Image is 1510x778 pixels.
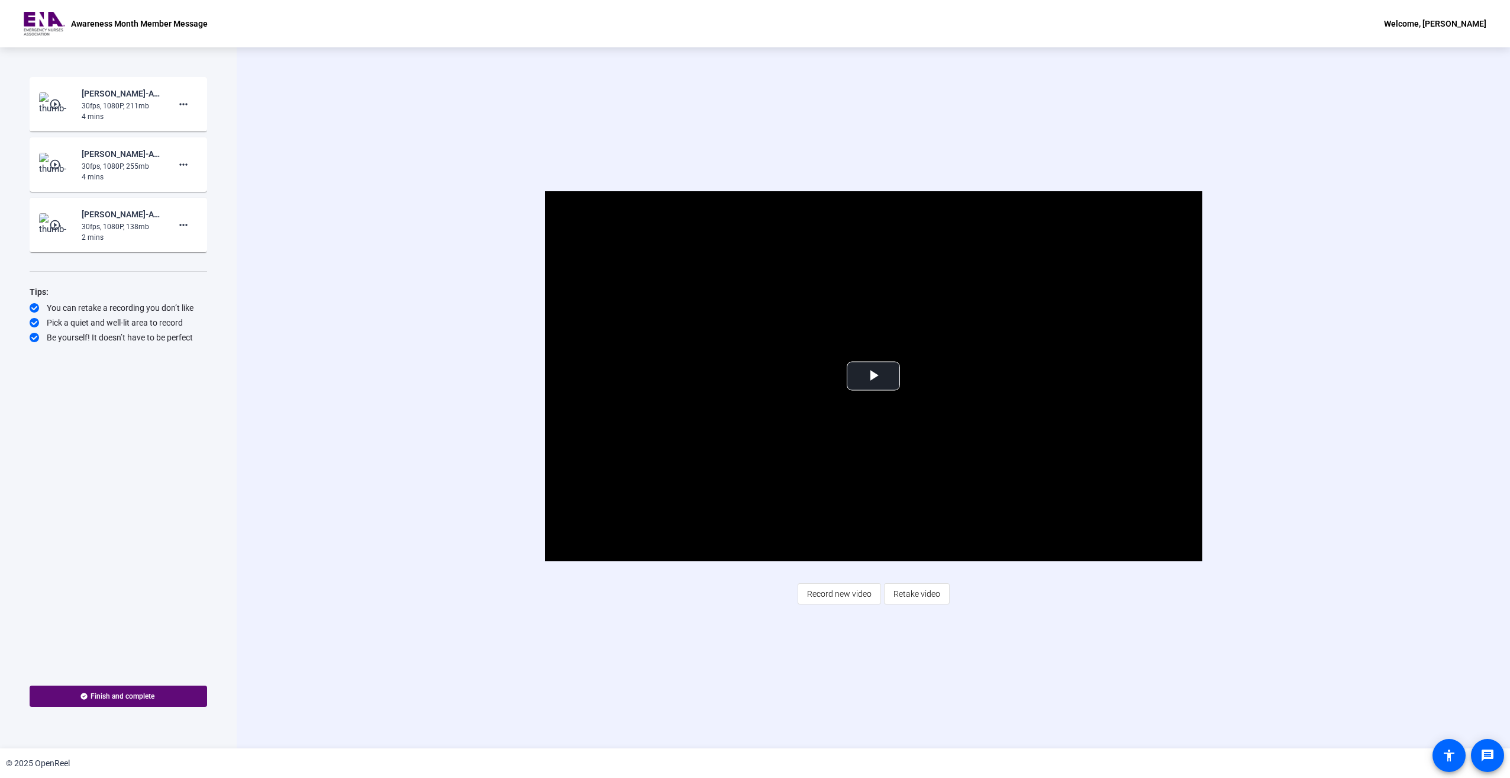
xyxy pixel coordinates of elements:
p: Awareness Month Member Message [71,17,208,31]
mat-icon: message [1480,748,1495,763]
div: [PERSON_NAME]-Awareness Month Member Message-Awareness Month Member Message-1759845215523-webcam [82,207,161,221]
img: OpenReel logo [24,12,65,36]
button: Retake video [884,583,950,605]
div: 30fps, 1080P, 138mb [82,221,161,232]
mat-icon: play_circle_outline [49,98,63,110]
div: Welcome, [PERSON_NAME] [1384,17,1486,31]
div: Pick a quiet and well-lit area to record [30,317,207,329]
button: Record new video [798,583,881,605]
span: Finish and complete [91,692,154,701]
button: Play Video [847,362,900,391]
img: thumb-nail [39,213,74,237]
img: thumb-nail [39,153,74,176]
div: [PERSON_NAME]-Awareness Month Member Message-Awareness Month Member Message-1759846206765-webcam [82,86,161,101]
span: Record new video [807,583,872,605]
div: 30fps, 1080P, 211mb [82,101,161,111]
div: 4 mins [82,172,161,182]
div: 2 mins [82,232,161,243]
img: thumb-nail [39,92,74,116]
mat-icon: more_horiz [176,97,191,111]
div: 30fps, 1080P, 255mb [82,161,161,172]
div: 4 mins [82,111,161,122]
div: You can retake a recording you don’t like [30,302,207,314]
mat-icon: more_horiz [176,157,191,172]
div: Tips: [30,285,207,299]
div: [PERSON_NAME]-Awareness Month Member Message-Awareness Month Member Message-1759845761028-webcam [82,147,161,161]
mat-icon: more_horiz [176,218,191,232]
div: © 2025 OpenReel [6,757,70,770]
button: Finish and complete [30,686,207,707]
mat-icon: accessibility [1442,748,1456,763]
div: Video Player [545,191,1202,561]
mat-icon: play_circle_outline [49,159,63,171]
div: Be yourself! It doesn’t have to be perfect [30,332,207,343]
mat-icon: play_circle_outline [49,219,63,231]
span: Retake video [893,583,940,605]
